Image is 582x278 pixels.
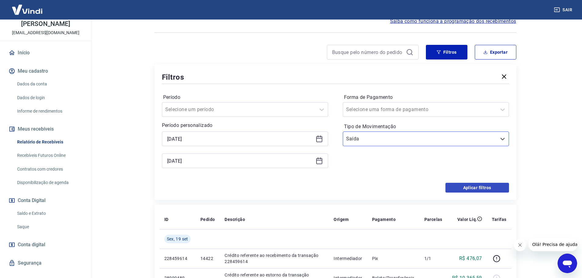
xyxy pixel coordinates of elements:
[15,78,84,90] a: Dados da conta
[167,156,313,165] input: Data final
[390,18,516,25] a: Saiba como funciona a programação dos recebimentos
[372,255,415,262] p: Pix
[18,240,45,249] span: Conta digital
[332,48,404,57] input: Busque pelo número do pedido
[167,236,188,242] span: Sex, 19 set
[167,134,313,143] input: Data inicial
[457,216,477,222] p: Valor Líq.
[426,45,467,60] button: Filtros
[7,0,47,19] img: Vindi
[163,94,327,101] label: Período
[15,163,84,175] a: Contratos com credores
[7,256,84,270] a: Segurança
[344,94,508,101] label: Forma de Pagamento
[475,45,516,60] button: Exportar
[344,123,508,130] label: Tipo de Movimentação
[424,216,442,222] p: Parcelas
[492,216,507,222] p: Tarifas
[15,136,84,148] a: Relatório de Recebíveis
[372,216,396,222] p: Pagamento
[7,194,84,207] button: Conta Digital
[162,122,328,129] p: Período personalizado
[15,221,84,233] a: Saque
[7,238,84,251] a: Conta digital
[445,183,509,193] button: Aplicar filtros
[7,64,84,78] button: Meu cadastro
[200,216,215,222] p: Pedido
[15,176,84,189] a: Disponibilização de agenda
[7,46,84,60] a: Início
[162,72,185,82] h5: Filtros
[459,255,482,262] p: R$ 476,07
[424,255,442,262] p: 1/1
[334,216,349,222] p: Origem
[21,21,70,27] p: [PERSON_NAME]
[225,252,324,265] p: Crédito referente ao recebimento da transação 228459614
[15,207,84,220] a: Saldo e Extrato
[164,255,191,262] p: 228459614
[200,255,215,262] p: 14422
[514,239,526,251] iframe: Fechar mensagem
[7,122,84,136] button: Meus recebíveis
[334,255,362,262] p: Intermediador
[12,30,79,36] p: [EMAIL_ADDRESS][DOMAIN_NAME]
[558,254,577,273] iframe: Botão para abrir a janela de mensagens
[225,216,245,222] p: Descrição
[15,105,84,117] a: Informe de rendimentos
[164,216,169,222] p: ID
[529,238,577,251] iframe: Mensagem da empresa
[15,92,84,104] a: Dados de login
[4,4,51,9] span: Olá! Precisa de ajuda?
[15,149,84,162] a: Recebíveis Futuros Online
[553,4,575,16] button: Sair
